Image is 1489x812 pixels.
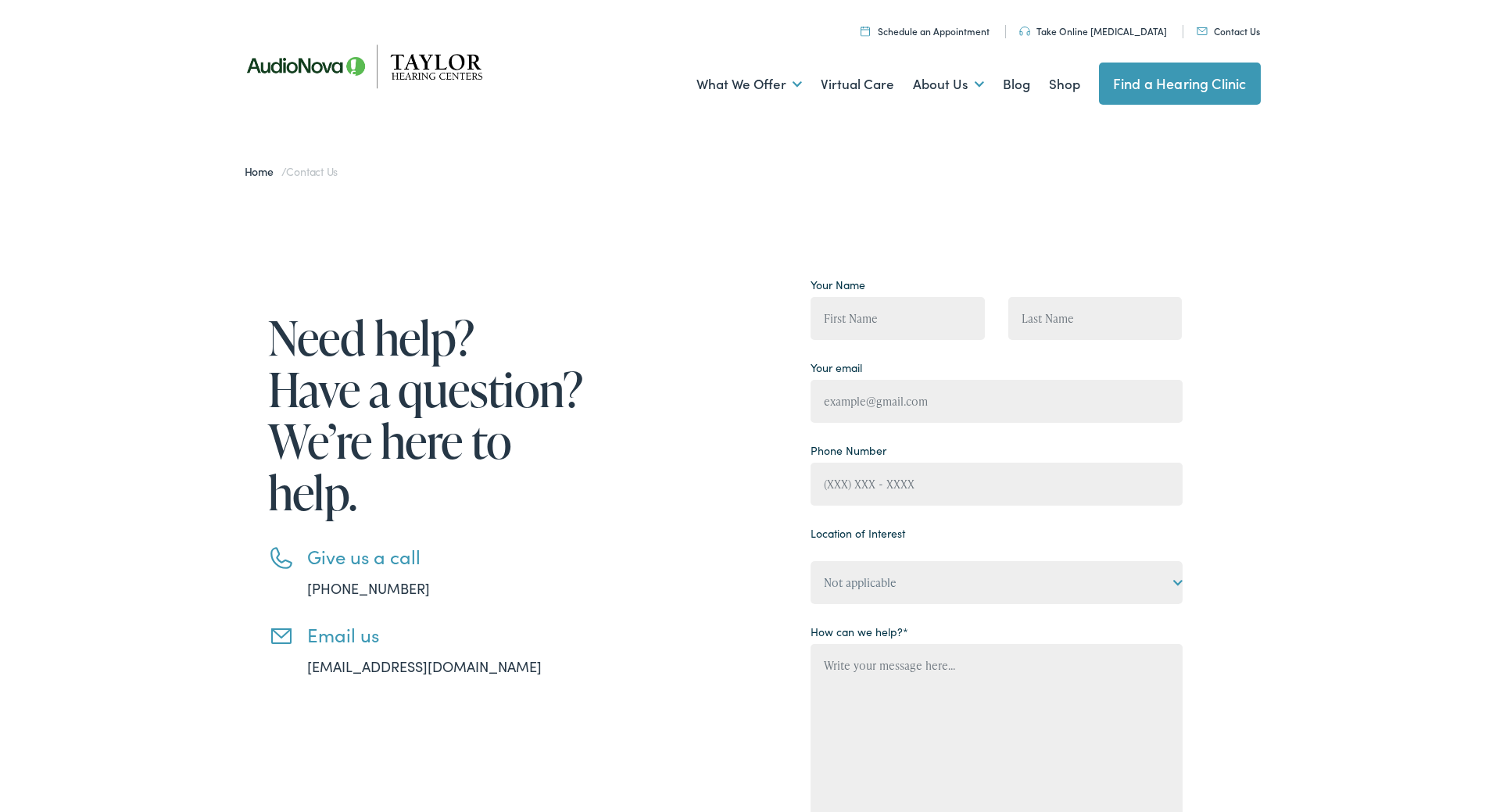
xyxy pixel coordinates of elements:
[1197,24,1260,38] a: Contact Us
[1099,63,1261,105] a: Find a Hearing Clinic
[286,163,338,179] span: Contact Us
[913,55,984,113] a: About Us
[1008,297,1183,340] input: Last Name
[811,442,886,459] label: Phone Number
[811,359,862,376] label: Your email
[245,163,338,179] span: /
[1049,55,1080,113] a: Shop
[268,312,589,518] h1: Need help? Have a question? We’re here to help.
[696,55,802,113] a: What We Offer
[811,525,905,542] label: Location of Interest
[1019,24,1167,38] a: Take Online [MEDICAL_DATA]
[1019,27,1030,36] img: utility icon
[811,463,1183,506] input: (XXX) XXX - XXXX
[307,546,589,568] h3: Give us a call
[821,55,894,113] a: Virtual Care
[861,26,870,36] img: utility icon
[307,624,589,646] h3: Email us
[861,24,990,38] a: Schedule an Appointment
[811,297,985,340] input: First Name
[1003,55,1030,113] a: Blog
[245,163,281,179] a: Home
[811,624,908,640] label: How can we help?
[1197,27,1208,35] img: utility icon
[307,656,542,676] a: [EMAIL_ADDRESS][DOMAIN_NAME]
[811,277,865,293] label: Your Name
[811,380,1183,423] input: example@gmail.com
[307,578,430,598] a: [PHONE_NUMBER]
